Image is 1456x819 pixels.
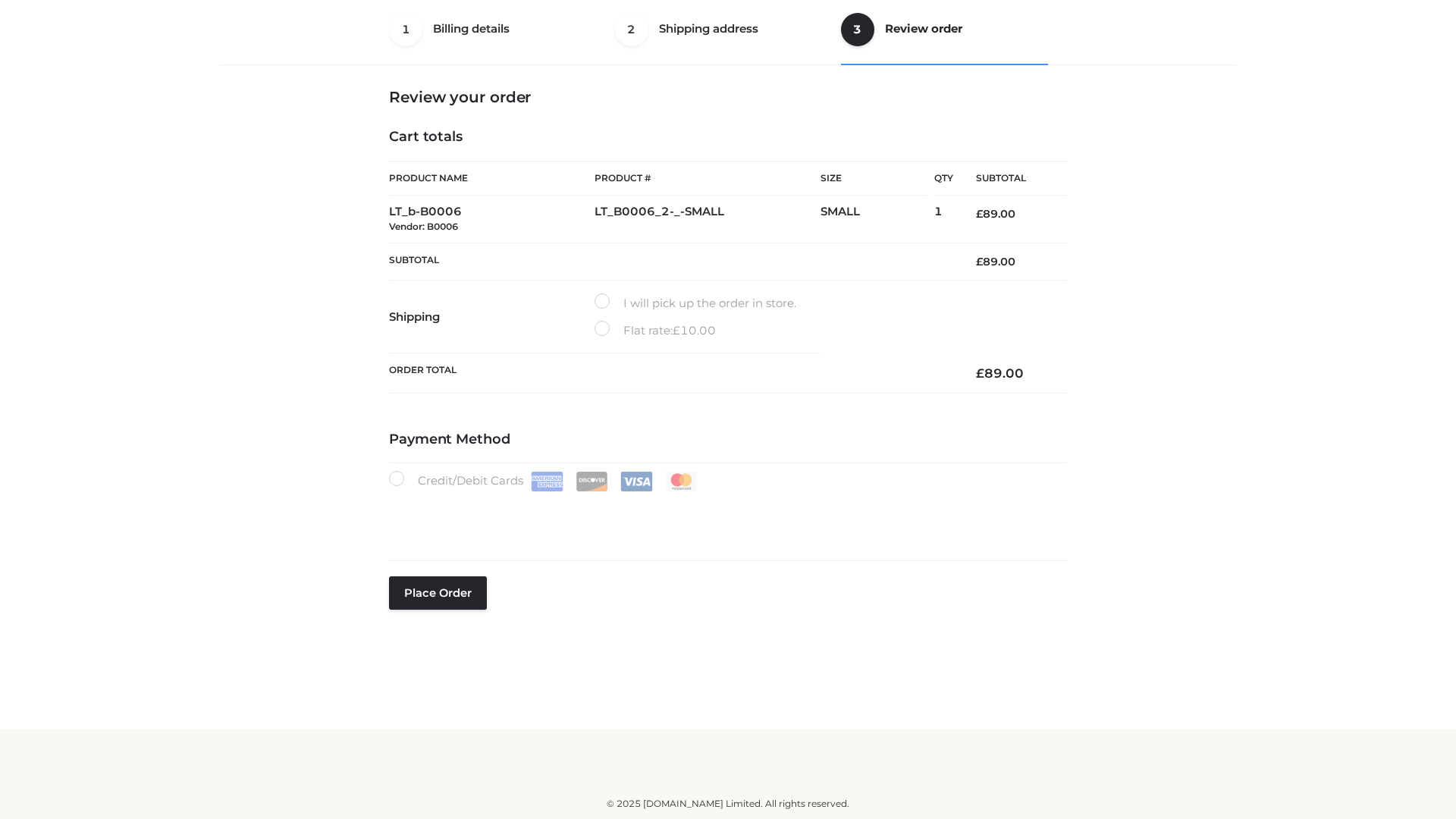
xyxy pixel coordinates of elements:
bdi: 89.00 [976,255,1015,268]
td: SMALL [821,196,934,243]
th: Qty [934,161,953,196]
img: Visa [620,472,653,491]
th: Subtotal [389,243,953,280]
th: Shipping [389,281,595,353]
iframe: Secure payment input frame [386,488,1064,544]
div: © 2025 [DOMAIN_NAME] Limited. All rights reserved. [225,796,1231,811]
bdi: 10.00 [673,323,716,337]
td: 1 [934,196,953,243]
bdi: 89.00 [976,207,1015,221]
label: Credit/Debit Cards [389,471,699,491]
h4: Cart totals [389,129,1067,146]
bdi: 89.00 [976,366,1024,381]
img: Mastercard [665,472,698,491]
label: Flat rate: [595,321,716,340]
h3: Review your order [389,88,1067,106]
small: Vendor: B0006 [389,221,458,232]
span: £ [976,366,984,381]
th: Subtotal [953,162,1067,196]
img: Amex [531,472,563,491]
label: I will pick up the order in store. [595,293,796,313]
span: £ [976,255,983,268]
th: Order Total [389,353,953,394]
td: LT_B0006_2-_-SMALL [595,196,821,243]
img: Discover [576,472,608,491]
span: £ [673,323,680,337]
th: Product Name [389,161,595,196]
th: Product # [595,161,821,196]
h4: Payment Method [389,431,1067,448]
td: LT_b-B0006 [389,196,595,243]
span: £ [976,207,983,221]
button: Place order [389,576,487,610]
th: Size [821,162,927,196]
